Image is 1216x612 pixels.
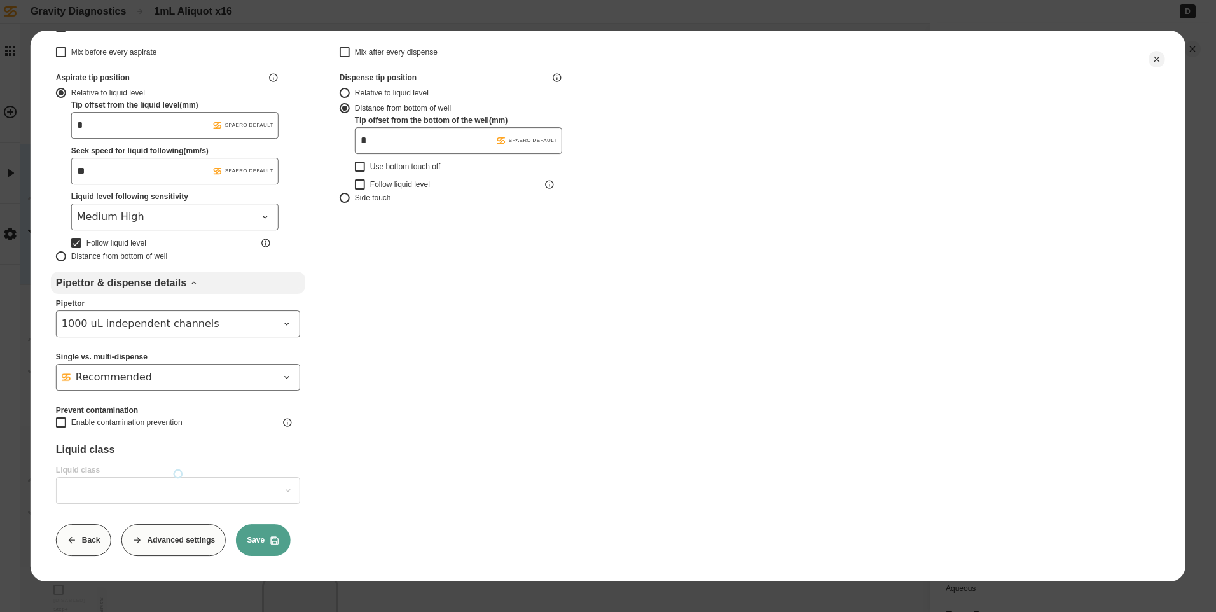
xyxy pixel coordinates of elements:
[56,406,138,417] label: Prevent contamination
[56,299,85,310] label: Pipettor
[355,116,508,127] label: Tip offset from the bottom of the well
[71,47,279,57] div: Mix before every aspirate
[355,179,365,190] button: Follow liquid level
[370,162,562,172] div: Use bottom touch off
[62,373,71,382] img: Spaero logomark
[56,417,66,428] button: Enable contamination prevention
[56,47,66,57] button: Mix before every aspirate
[77,209,258,225] span: Medium High
[355,193,537,203] div: Side touch
[355,162,365,172] button: Use bottom touch off
[355,88,537,98] div: Relative to liquid level
[56,443,300,456] div: Liquid class
[71,146,209,158] label: Seek speed for liquid following
[62,370,279,385] div: Recommended
[71,251,253,261] div: Distance from bottom of well
[539,174,560,195] button: Follow liquid level
[183,146,208,155] span: ( mm/s )
[236,524,291,556] button: Save
[355,47,562,57] div: Mix after every dispense
[56,277,300,289] div: Pipettor & dispense details
[121,524,226,556] button: Advanced settings
[340,88,350,98] button: Relative to liquid level
[340,103,350,113] button: Distance from bottom of well
[370,179,537,190] div: Follow liquid level
[71,22,1160,32] div: Post-aliquot
[62,316,279,331] div: 1000 uL independent channels
[489,116,508,125] span: ( mm )
[355,103,537,113] div: Distance from bottom of well
[71,238,81,248] button: Follow liquid level
[71,101,198,112] label: Tip offset from the liquid level
[71,88,253,98] div: Relative to liquid level
[340,47,350,57] button: Mix after every dispense
[56,251,66,261] button: Distance from bottom of well
[340,73,552,82] div: Dispense tip position
[256,233,276,253] button: Follow liquid level
[71,192,188,204] label: Liquid level following sensitivity
[56,22,66,32] button: Post-aliquot
[56,352,148,364] label: Single vs. multi-dispense
[1149,51,1165,67] button: Close
[71,417,275,428] div: Enable contamination prevention
[56,73,268,82] div: Aspirate tip position
[277,412,298,433] button: Enable contamination prevention
[340,193,350,203] button: Side touch
[179,101,198,109] span: ( mm )
[56,88,66,98] button: Relative to liquid level
[56,524,111,556] button: Back
[86,238,253,248] div: Follow liquid level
